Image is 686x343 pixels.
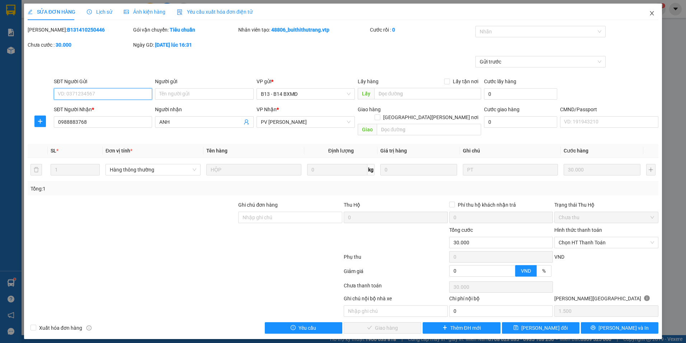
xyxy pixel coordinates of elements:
[358,88,374,99] span: Lấy
[133,26,237,34] div: Gói vận chuyển:
[155,77,253,85] div: Người gửi
[455,201,519,209] span: Phí thu hộ khách nhận trả
[649,10,655,16] span: close
[34,116,46,127] button: plus
[28,41,132,49] div: Chưa cước :
[392,27,395,33] b: 0
[28,26,132,34] div: [PERSON_NAME]:
[299,324,316,332] span: Yêu cầu
[86,325,91,330] span: info-circle
[238,212,342,223] input: Ghi chú đơn hàng
[554,295,658,305] div: [PERSON_NAME][GEOGRAPHIC_DATA]
[564,164,640,175] input: 0
[206,164,301,175] input: VD: Bàn, Ghế
[442,325,447,331] span: plus
[380,113,481,121] span: [GEOGRAPHIC_DATA][PERSON_NAME] nơi
[105,148,132,154] span: Đơn vị tính
[170,27,195,33] b: Tiêu chuẩn
[54,105,152,113] div: SĐT Người Nhận
[328,148,354,154] span: Định lượng
[155,42,192,48] b: [DATE] lúc 16:31
[450,77,481,85] span: Lấy tận nơi
[380,148,407,154] span: Giá trị hàng
[30,164,42,175] button: delete
[513,325,518,331] span: save
[344,322,421,334] button: checkGiao hàng
[238,202,278,208] label: Ghi chú đơn hàng
[380,164,457,175] input: 0
[177,9,253,15] span: Yêu cầu xuất hóa đơn điện tử
[206,148,227,154] span: Tên hàng
[36,324,85,332] span: Xuất hóa đơn hàng
[450,324,481,332] span: Thêm ĐH mới
[344,305,448,317] input: Nhập ghi chú
[367,164,375,175] span: kg
[449,295,553,305] div: Chi phí nội bộ
[110,164,196,175] span: Hàng thông thường
[374,88,481,99] input: Dọc đường
[155,105,253,113] div: Người nhận
[261,117,351,127] span: PV Nam Đong
[358,79,379,84] span: Lấy hàng
[344,202,360,208] span: Thu Hộ
[521,324,568,332] span: [PERSON_NAME] đổi
[358,107,381,112] span: Giao hàng
[484,116,557,128] input: Cước giao hàng
[646,164,656,175] button: plus
[343,282,448,294] div: Chưa thanh toán
[484,79,516,84] label: Cước lấy hàng
[133,41,237,49] div: Ngày GD:
[265,322,342,334] button: exclamation-circleYêu cầu
[581,322,658,334] button: printer[PERSON_NAME] và In
[291,325,296,331] span: exclamation-circle
[480,56,601,67] span: Gửi trước
[358,124,377,135] span: Giao
[35,118,46,124] span: plus
[257,77,355,85] div: VP gửi
[124,9,165,15] span: Ảnh kiện hàng
[554,201,658,209] div: Trạng thái Thu Hộ
[644,295,650,301] span: info-circle
[28,9,33,14] span: edit
[542,268,546,274] span: %
[30,185,265,193] div: Tổng: 1
[598,324,649,332] span: [PERSON_NAME] và In
[591,325,596,331] span: printer
[502,322,579,334] button: save[PERSON_NAME] đổi
[261,89,351,99] span: B13 - B14 BXMĐ
[554,227,602,233] label: Hình thức thanh toán
[463,164,558,175] input: Ghi Chú
[642,4,662,24] button: Close
[560,105,658,113] div: CMND/Passport
[271,27,329,33] b: 48806_buithithutrang.vtp
[449,227,473,233] span: Tổng cước
[564,148,588,154] span: Cước hàng
[51,148,56,154] span: SL
[257,107,277,112] span: VP Nhận
[124,9,129,14] span: picture
[484,107,520,112] label: Cước giao hàng
[559,237,654,248] span: Chọn HT Thanh Toán
[343,267,448,280] div: Giảm giá
[423,322,500,334] button: plusThêm ĐH mới
[521,268,531,274] span: VND
[54,77,152,85] div: SĐT Người Gửi
[460,144,561,158] th: Ghi chú
[343,253,448,266] div: Phụ thu
[56,42,71,48] b: 30.000
[67,27,105,33] b: B131410250446
[177,9,183,15] img: icon
[554,254,564,260] span: VND
[559,212,654,223] span: Chưa thu
[28,9,75,15] span: SỬA ĐƠN HÀNG
[484,88,557,100] input: Cước lấy hàng
[344,295,448,305] div: Ghi chú nội bộ nhà xe
[244,119,249,125] span: user-add
[87,9,112,15] span: Lịch sử
[238,26,368,34] div: Nhân viên tạo:
[370,26,474,34] div: Cước rồi :
[87,9,92,14] span: clock-circle
[377,124,481,135] input: Dọc đường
